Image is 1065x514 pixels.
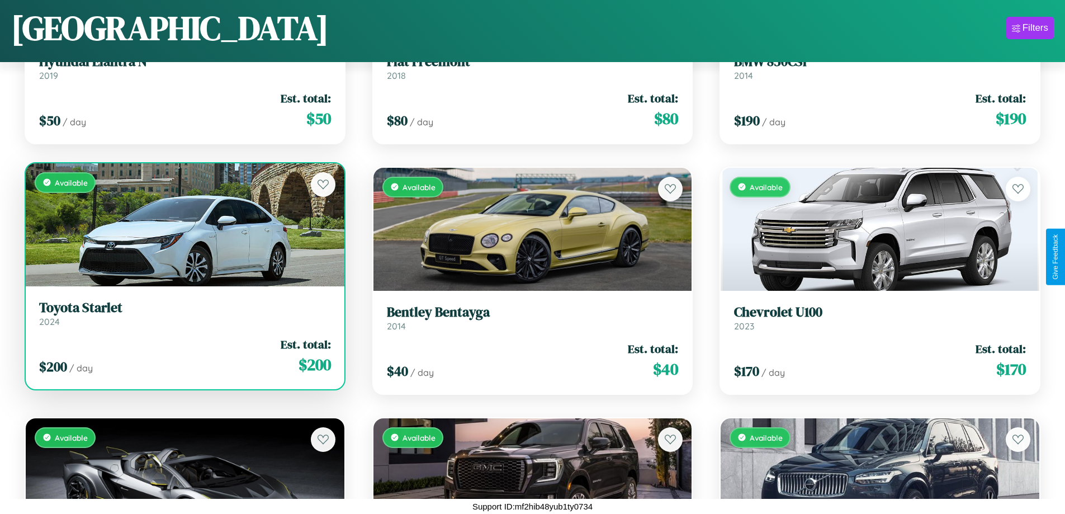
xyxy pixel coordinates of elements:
span: Est. total: [281,336,331,352]
span: Available [55,178,88,187]
h3: Bentley Bentayga [387,304,679,320]
div: Filters [1023,22,1048,34]
h3: BMW 850CSi [734,54,1026,70]
button: Filters [1006,17,1054,39]
span: $ 80 [387,111,408,130]
span: $ 190 [996,107,1026,130]
a: Bentley Bentayga2014 [387,304,679,332]
span: Est. total: [976,90,1026,106]
span: $ 50 [306,107,331,130]
span: $ 170 [996,358,1026,380]
span: 2024 [39,316,60,327]
h3: Fiat Freemont [387,54,679,70]
h1: [GEOGRAPHIC_DATA] [11,5,329,51]
div: Give Feedback [1052,234,1059,280]
span: Available [55,433,88,442]
a: BMW 850CSi2014 [734,54,1026,81]
span: 2014 [734,70,753,81]
span: $ 40 [653,358,678,380]
a: Fiat Freemont2018 [387,54,679,81]
span: $ 200 [39,357,67,376]
span: Available [750,182,783,192]
span: / day [410,116,433,128]
span: 2014 [387,320,406,332]
span: / day [63,116,86,128]
span: $ 40 [387,362,408,380]
span: / day [762,116,785,128]
span: / day [69,362,93,374]
p: Support ID: mf2hib48yub1ty0734 [472,499,593,514]
span: / day [761,367,785,378]
span: $ 80 [654,107,678,130]
a: Toyota Starlet2024 [39,300,331,327]
span: Available [403,182,436,192]
span: / day [410,367,434,378]
span: $ 200 [299,353,331,376]
h3: Hyundai Elantra N [39,54,331,70]
span: 2018 [387,70,406,81]
h3: Toyota Starlet [39,300,331,316]
span: Est. total: [281,90,331,106]
h3: Chevrolet U100 [734,304,1026,320]
a: Hyundai Elantra N2019 [39,54,331,81]
span: Available [403,433,436,442]
span: Est. total: [628,341,678,357]
span: $ 170 [734,362,759,380]
a: Chevrolet U1002023 [734,304,1026,332]
span: $ 190 [734,111,760,130]
span: Est. total: [976,341,1026,357]
span: 2019 [39,70,58,81]
span: $ 50 [39,111,60,130]
span: Available [750,433,783,442]
span: 2023 [734,320,754,332]
span: Est. total: [628,90,678,106]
